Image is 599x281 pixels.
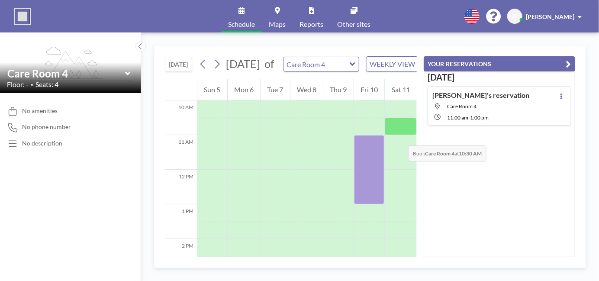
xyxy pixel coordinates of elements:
[425,150,454,157] b: Care Room 4
[354,79,385,100] div: Fri 10
[284,57,350,71] input: Care Room 4
[165,170,197,204] div: 12 PM
[470,114,489,121] span: 1:00 PM
[226,57,261,70] span: [DATE]
[368,58,417,70] span: WEEKLY VIEW
[432,91,529,100] h4: [PERSON_NAME]'s reservation
[35,80,58,89] span: Seats: 4
[265,57,274,71] span: of
[290,79,323,100] div: Wed 8
[428,72,571,83] h3: [DATE]
[459,150,482,157] b: 10:30 AM
[447,114,468,121] span: 11:00 AM
[338,21,371,28] span: Other sites
[228,79,261,100] div: Mon 6
[165,57,192,72] button: [DATE]
[197,79,227,100] div: Sun 5
[31,82,33,87] span: •
[165,204,197,239] div: 1 PM
[468,114,470,121] span: -
[165,135,197,170] div: 11 AM
[261,79,290,100] div: Tue 7
[512,13,518,20] span: JF
[526,13,574,20] span: [PERSON_NAME]
[165,100,197,135] div: 10 AM
[385,79,417,100] div: Sat 11
[22,123,71,131] span: No phone number
[408,145,486,161] span: Book at
[424,56,575,71] button: YOUR RESERVATIONS
[447,103,477,110] span: Care Room 4
[22,139,62,147] div: No description
[7,80,29,89] span: Floor: -
[165,239,197,274] div: 2 PM
[367,57,441,71] div: Search for option
[14,8,31,25] img: organization-logo
[7,67,125,80] input: Care Room 4
[323,79,354,100] div: Thu 9
[300,21,324,28] span: Reports
[22,107,58,115] span: No amenities
[229,21,255,28] span: Schedule
[269,21,286,28] span: Maps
